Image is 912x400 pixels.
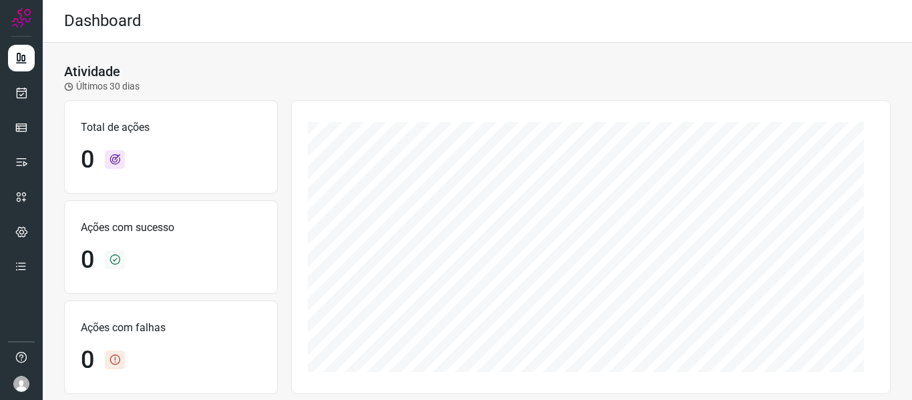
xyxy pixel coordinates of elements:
p: Ações com falhas [81,320,261,336]
h1: 0 [81,146,94,174]
h2: Dashboard [64,11,142,31]
p: Últimos 30 dias [64,79,140,93]
p: Ações com sucesso [81,220,261,236]
p: Total de ações [81,120,261,136]
h1: 0 [81,346,94,375]
img: Logo [11,8,31,28]
h1: 0 [81,246,94,274]
h3: Atividade [64,63,120,79]
img: avatar-user-boy.jpg [13,376,29,392]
